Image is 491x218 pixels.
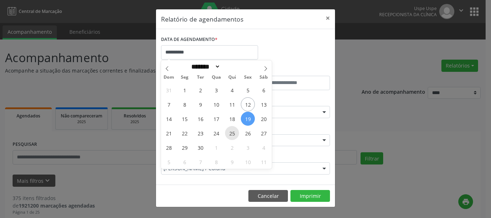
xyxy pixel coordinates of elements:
[241,126,255,140] span: Setembro 26, 2025
[225,97,239,111] span: Setembro 11, 2025
[241,140,255,154] span: Outubro 3, 2025
[241,155,255,169] span: Outubro 10, 2025
[178,97,192,111] span: Setembro 8, 2025
[209,126,223,140] span: Setembro 24, 2025
[193,112,207,126] span: Setembro 16, 2025
[225,126,239,140] span: Setembro 25, 2025
[257,155,271,169] span: Outubro 11, 2025
[225,140,239,154] span: Outubro 2, 2025
[161,75,177,80] span: Dom
[240,75,256,80] span: Sex
[162,126,176,140] span: Setembro 21, 2025
[193,155,207,169] span: Outubro 7, 2025
[257,126,271,140] span: Setembro 27, 2025
[193,75,208,80] span: Ter
[321,9,335,27] button: Close
[162,112,176,126] span: Setembro 14, 2025
[241,112,255,126] span: Setembro 19, 2025
[162,83,176,97] span: Agosto 31, 2025
[178,83,192,97] span: Setembro 1, 2025
[247,65,330,76] label: ATÉ
[241,97,255,111] span: Setembro 12, 2025
[209,155,223,169] span: Outubro 8, 2025
[162,140,176,154] span: Setembro 28, 2025
[193,83,207,97] span: Setembro 2, 2025
[208,75,224,80] span: Qua
[178,126,192,140] span: Setembro 22, 2025
[177,75,193,80] span: Seg
[225,112,239,126] span: Setembro 18, 2025
[178,155,192,169] span: Outubro 6, 2025
[257,97,271,111] span: Setembro 13, 2025
[162,97,176,111] span: Setembro 7, 2025
[193,140,207,154] span: Setembro 30, 2025
[225,155,239,169] span: Outubro 9, 2025
[257,112,271,126] span: Setembro 20, 2025
[189,63,220,70] select: Month
[224,75,240,80] span: Qui
[193,97,207,111] span: Setembro 9, 2025
[220,63,244,70] input: Year
[161,14,243,24] h5: Relatório de agendamentos
[248,190,288,202] button: Cancelar
[193,126,207,140] span: Setembro 23, 2025
[209,112,223,126] span: Setembro 17, 2025
[161,34,217,45] label: DATA DE AGENDAMENTO
[178,112,192,126] span: Setembro 15, 2025
[209,83,223,97] span: Setembro 3, 2025
[209,97,223,111] span: Setembro 10, 2025
[225,83,239,97] span: Setembro 4, 2025
[178,140,192,154] span: Setembro 29, 2025
[241,83,255,97] span: Setembro 5, 2025
[256,75,272,80] span: Sáb
[257,140,271,154] span: Outubro 4, 2025
[290,190,330,202] button: Imprimir
[257,83,271,97] span: Setembro 6, 2025
[209,140,223,154] span: Outubro 1, 2025
[162,155,176,169] span: Outubro 5, 2025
